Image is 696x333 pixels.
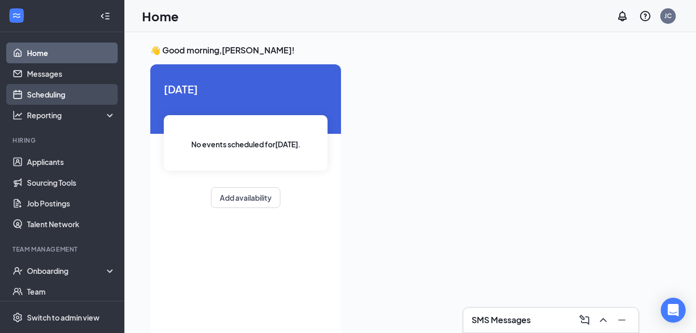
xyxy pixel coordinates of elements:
svg: Analysis [12,110,23,120]
div: JC [664,11,672,20]
a: Job Postings [27,193,116,214]
a: Home [27,43,116,63]
svg: WorkstreamLogo [11,10,22,21]
button: ComposeMessage [576,312,593,328]
div: Hiring [12,136,113,145]
svg: Collapse [100,11,110,21]
span: No events scheduled for [DATE] . [191,138,301,150]
svg: ComposeMessage [578,314,591,326]
svg: Settings [12,312,23,323]
h3: 👋 Good morning, [PERSON_NAME] ! [150,45,670,56]
div: Open Intercom Messenger [661,298,686,323]
span: [DATE] [164,81,328,97]
button: Add availability [211,187,280,208]
svg: Minimize [616,314,628,326]
h1: Home [142,7,179,25]
svg: QuestionInfo [639,10,651,22]
a: Sourcing Tools [27,172,116,193]
div: Reporting [27,110,116,120]
button: Minimize [614,312,630,328]
div: Team Management [12,245,113,254]
div: Switch to admin view [27,312,100,323]
a: Talent Network [27,214,116,234]
svg: ChevronUp [597,314,609,326]
h3: SMS Messages [472,314,531,326]
a: Team [27,281,116,302]
div: Onboarding [27,266,107,276]
a: Messages [27,63,116,84]
a: Scheduling [27,84,116,105]
svg: UserCheck [12,266,23,276]
svg: Notifications [616,10,629,22]
a: Applicants [27,151,116,172]
button: ChevronUp [595,312,612,328]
